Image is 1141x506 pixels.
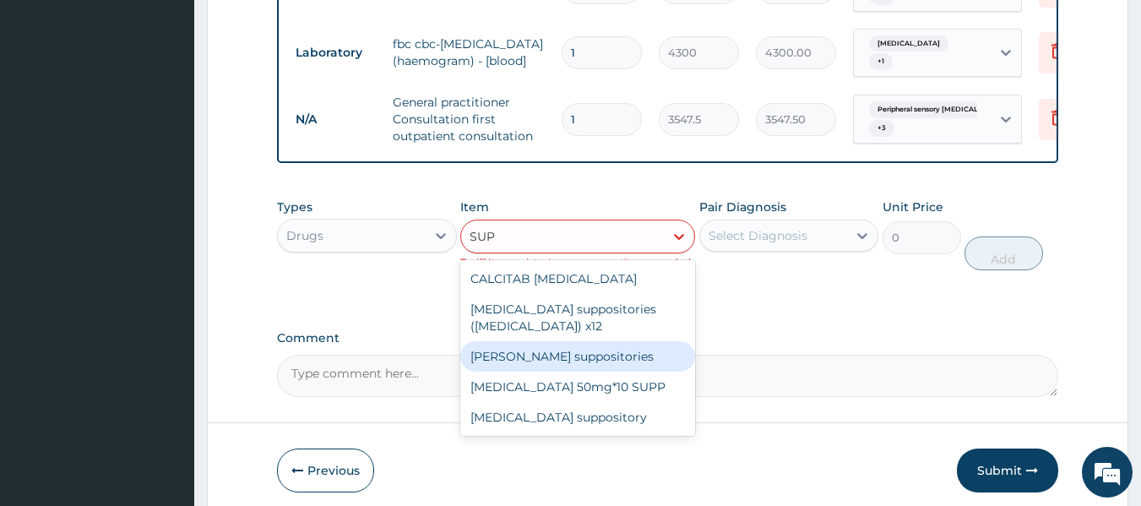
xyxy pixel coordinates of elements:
textarea: Type your message and hit 'Enter' [8,331,322,390]
label: Item [460,199,489,215]
button: Add [964,237,1043,270]
label: Pair Diagnosis [699,199,786,215]
span: + 1 [869,53,893,70]
span: We're online! [98,148,233,318]
td: Laboratory [287,37,384,68]
td: N/A [287,104,384,135]
span: + 3 [869,120,894,137]
label: Types [277,200,312,215]
td: fbc cbc-[MEDICAL_DATA] (haemogram) - [blood] [384,27,553,78]
td: General practitioner Consultation first outpatient consultation [384,85,553,153]
span: [MEDICAL_DATA] [869,35,948,52]
label: Comment [277,331,1059,345]
div: [PERSON_NAME] suppositories [460,341,695,372]
div: Drugs [286,227,323,244]
img: d_794563401_company_1708531726252_794563401 [31,84,68,127]
button: Previous [277,449,374,492]
div: Minimize live chat window [277,8,318,49]
span: Peripheral sensory [MEDICAL_DATA] [869,101,1013,118]
div: [MEDICAL_DATA] 50mg*10 SUPP [460,372,695,402]
div: Select Diagnosis [709,227,807,244]
button: Submit [957,449,1058,492]
div: Chat with us now [88,95,284,117]
div: [MEDICAL_DATA] suppositories ([MEDICAL_DATA]) x12 [460,294,695,341]
div: CALCITAB [MEDICAL_DATA] [460,264,695,294]
div: [MEDICAL_DATA] suppository [460,402,695,433]
small: Tariff Item exists, Increase quantity as needed [460,256,691,269]
label: Unit Price [883,199,943,215]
